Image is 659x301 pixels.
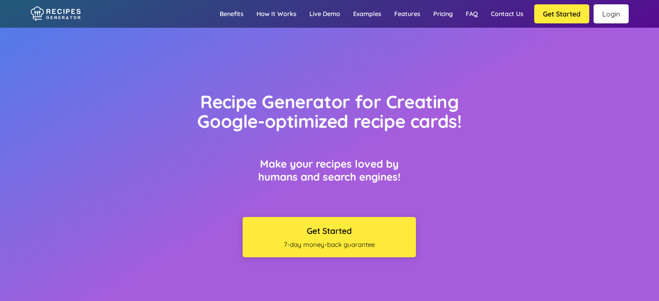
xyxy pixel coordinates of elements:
span: 7-day money-back guarantee [247,240,412,249]
h1: Recipe Generator for Creating Google-optimized recipe cards! [179,92,480,131]
a: Examples [347,1,388,26]
h3: Make your recipes loved by humans and search engines! [243,157,416,183]
button: Get Started [534,4,589,23]
button: Get Started7-day money-back guarantee [243,217,416,257]
a: FAQ [459,1,484,26]
a: Login [594,4,629,23]
a: Features [388,1,427,26]
a: Contact us [484,1,530,26]
a: Pricing [427,1,459,26]
a: Live demo [303,1,347,26]
a: Benefits [213,1,250,26]
a: How it works [250,1,303,26]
